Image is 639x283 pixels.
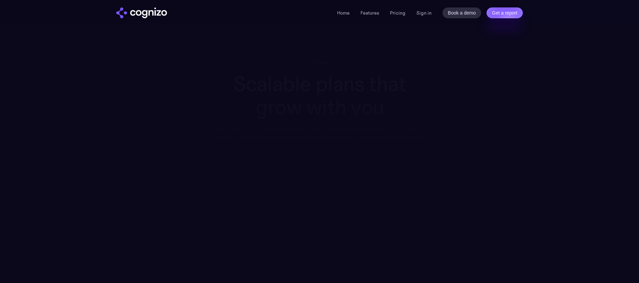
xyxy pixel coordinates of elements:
a: Pricing [390,10,406,16]
a: home [116,7,167,18]
img: cognizo logo [116,7,167,18]
h1: Scalable plans that grow with you [210,72,429,119]
div: Pricing [312,59,327,66]
a: Get a report [487,7,523,18]
a: Features [360,10,379,16]
div: Turn AI search into a primary acquisition channel with deep analytics focused on action. Our ente... [210,124,429,142]
a: Book a demo [442,7,481,18]
a: Sign in [416,9,432,17]
a: Home [337,10,350,16]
